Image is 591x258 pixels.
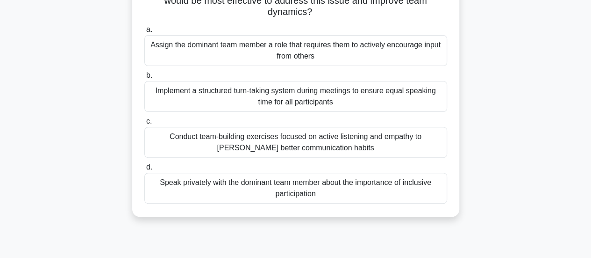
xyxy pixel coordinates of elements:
div: Conduct team-building exercises focused on active listening and empathy to [PERSON_NAME] better c... [144,127,447,158]
span: d. [146,163,152,171]
span: c. [146,117,152,125]
div: Assign the dominant team member a role that requires them to actively encourage input from others [144,35,447,66]
span: b. [146,71,152,79]
span: a. [146,25,152,33]
div: Implement a structured turn-taking system during meetings to ensure equal speaking time for all p... [144,81,447,112]
div: Speak privately with the dominant team member about the importance of inclusive participation [144,173,447,204]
